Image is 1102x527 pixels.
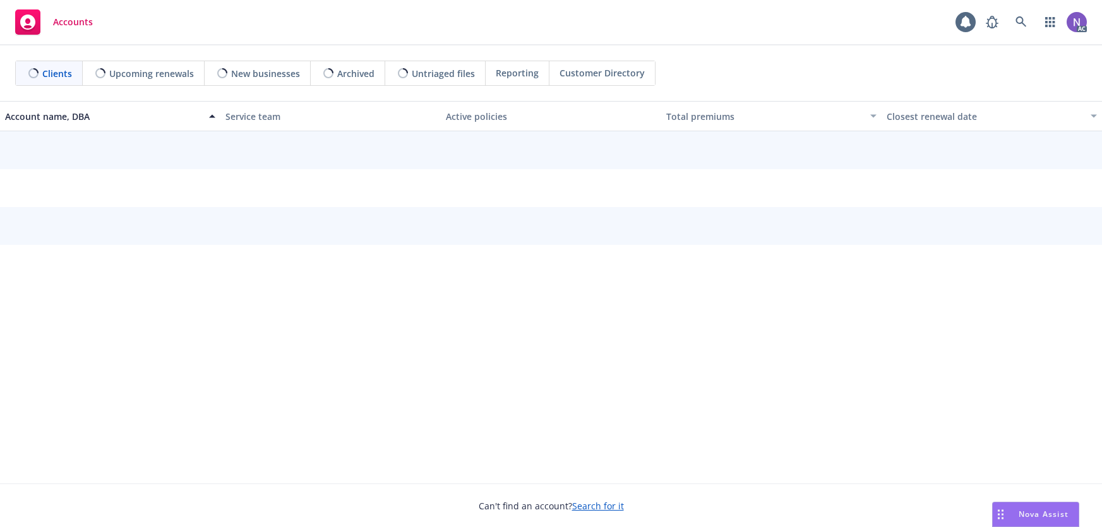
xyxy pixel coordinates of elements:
a: Search [1009,9,1034,35]
span: Customer Directory [560,66,645,80]
button: Total premiums [661,101,882,131]
button: Active policies [441,101,661,131]
span: Archived [337,67,374,80]
div: Total premiums [666,110,863,123]
button: Service team [220,101,441,131]
img: photo [1067,12,1087,32]
a: Switch app [1038,9,1063,35]
span: Accounts [53,17,93,27]
div: Service team [225,110,436,123]
button: Closest renewal date [882,101,1102,131]
div: Closest renewal date [887,110,1083,123]
span: Clients [42,67,72,80]
span: New businesses [231,67,300,80]
div: Active policies [446,110,656,123]
span: Reporting [496,66,539,80]
div: Account name, DBA [5,110,201,123]
a: Report a Bug [979,9,1005,35]
div: Drag to move [993,502,1009,526]
span: Upcoming renewals [109,67,194,80]
button: Nova Assist [992,502,1079,527]
a: Accounts [10,4,98,40]
span: Nova Assist [1019,509,1069,519]
a: Search for it [572,500,624,512]
span: Can't find an account? [479,499,624,512]
span: Untriaged files [412,67,475,80]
